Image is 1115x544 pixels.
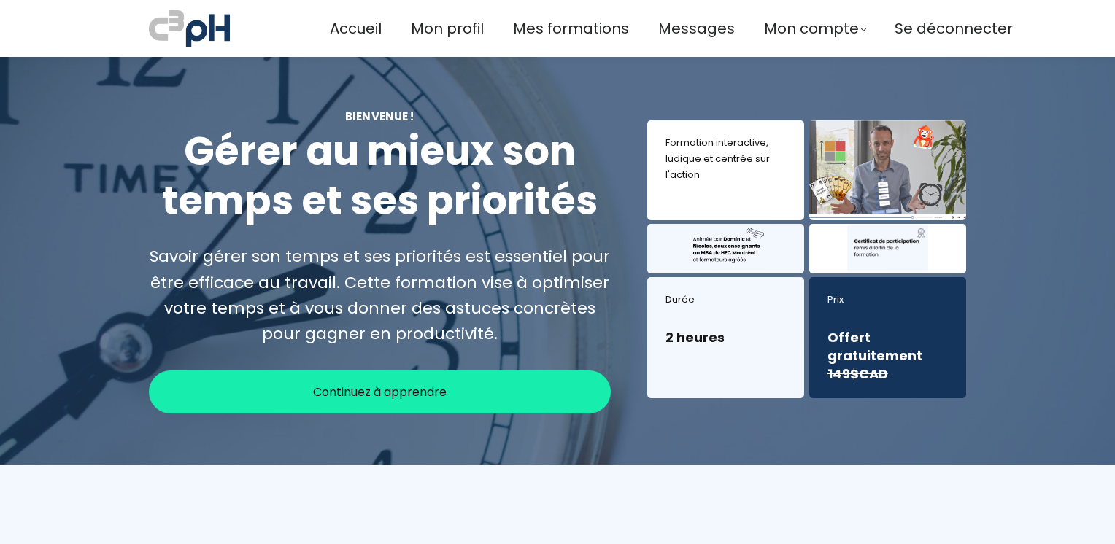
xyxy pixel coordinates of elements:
[827,292,948,308] div: Prix
[827,328,948,384] h3: Offert gratuitement
[827,365,888,383] s: 149$CAD
[665,135,786,183] div: Formation interactive, ludique et centrée sur l'action
[411,17,484,41] a: Mon profil
[895,17,1013,41] a: Se déconnecter
[149,7,230,50] img: a70bc7685e0efc0bd0b04b3506828469.jpeg
[149,244,611,346] div: Savoir gérer son temps et ses priorités est essentiel pour être efficace au travail. Cette format...
[513,17,629,41] a: Mes formations
[149,108,611,125] div: Bienvenue !
[313,383,447,401] span: Continuez à apprendre
[665,328,786,346] h3: 2 heures
[149,127,611,225] h1: Gérer au mieux son temps et ses priorités
[764,17,859,41] span: Mon compte
[665,292,786,308] div: Durée
[658,17,735,41] a: Messages
[330,17,382,41] a: Accueil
